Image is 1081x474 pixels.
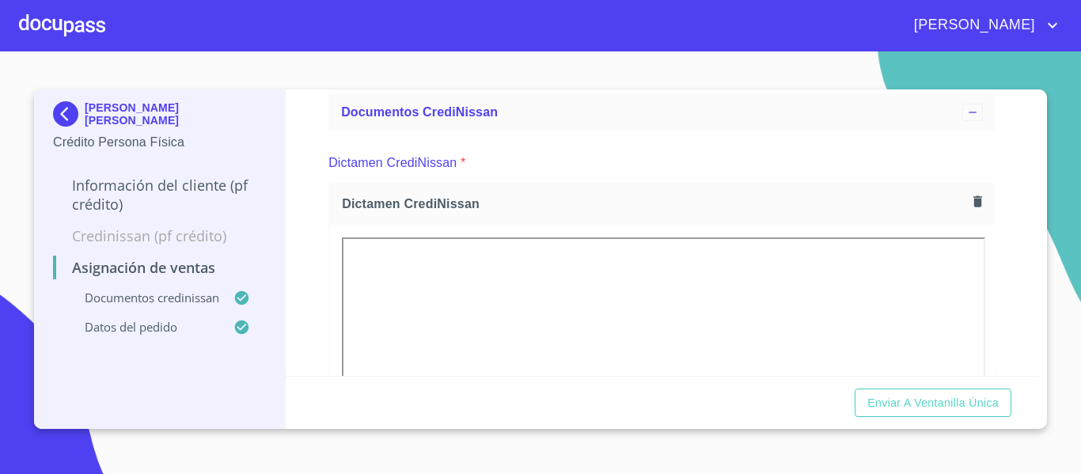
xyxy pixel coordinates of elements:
[53,290,233,305] p: Documentos CrediNissan
[53,258,266,277] p: Asignación de Ventas
[53,226,266,245] p: Credinissan (PF crédito)
[902,13,1062,38] button: account of current user
[342,195,967,212] span: Dictamen CrediNissan
[53,101,266,133] div: [PERSON_NAME] [PERSON_NAME]
[328,93,996,131] div: Documentos CrediNissan
[855,389,1011,418] button: Enviar a Ventanilla única
[328,154,457,173] p: Dictamen CrediNissan
[902,13,1043,38] span: [PERSON_NAME]
[53,101,85,127] img: Docupass spot blue
[53,176,266,214] p: Información del cliente (PF crédito)
[341,105,498,119] span: Documentos CrediNissan
[53,133,266,152] p: Crédito Persona Física
[85,101,266,127] p: [PERSON_NAME] [PERSON_NAME]
[867,393,999,413] span: Enviar a Ventanilla única
[53,319,233,335] p: Datos del pedido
